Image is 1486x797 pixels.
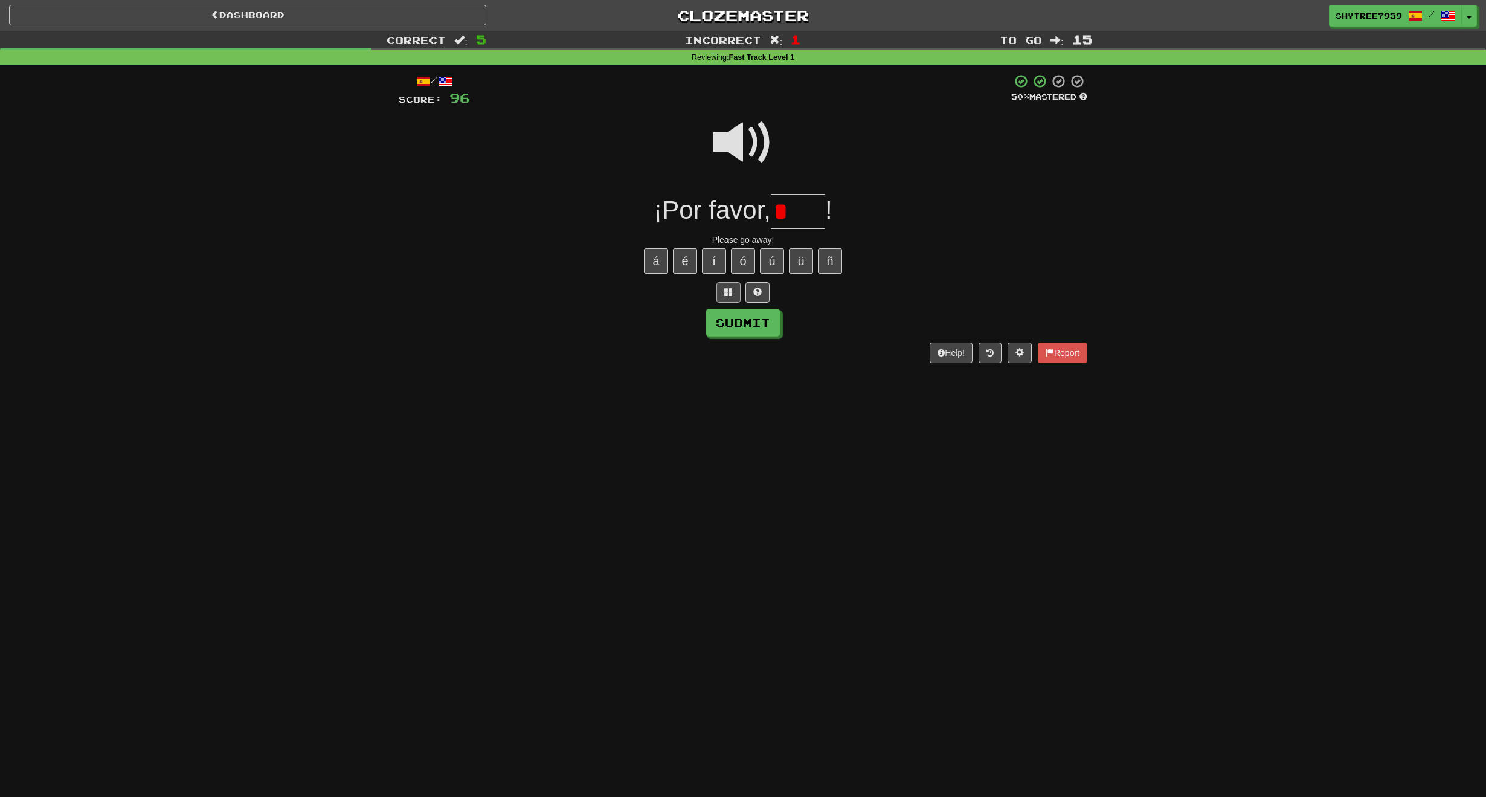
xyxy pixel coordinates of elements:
[685,34,761,46] span: Incorrect
[449,90,470,105] span: 96
[644,248,668,274] button: á
[791,32,801,47] span: 1
[454,35,468,45] span: :
[1336,10,1402,21] span: ShyTree7959
[1329,5,1462,27] a: ShyTree7959 /
[716,282,741,303] button: Switch sentence to multiple choice alt+p
[789,248,813,274] button: ü
[760,248,784,274] button: ú
[818,248,842,274] button: ñ
[399,94,442,105] span: Score:
[654,196,771,224] span: ¡Por favor,
[399,74,470,89] div: /
[979,343,1002,363] button: Round history (alt+y)
[1050,35,1064,45] span: :
[825,196,832,224] span: !
[673,248,697,274] button: é
[399,234,1087,246] div: Please go away!
[387,34,446,46] span: Correct
[1000,34,1042,46] span: To go
[731,248,755,274] button: ó
[1038,343,1087,363] button: Report
[1429,10,1435,18] span: /
[930,343,973,363] button: Help!
[706,309,780,337] button: Submit
[702,248,726,274] button: í
[504,5,982,26] a: Clozemaster
[1011,92,1029,102] span: 50 %
[1072,32,1093,47] span: 15
[476,32,486,47] span: 5
[729,53,795,62] strong: Fast Track Level 1
[1011,92,1087,103] div: Mastered
[9,5,486,25] a: Dashboard
[745,282,770,303] button: Single letter hint - you only get 1 per sentence and score half the points! alt+h
[770,35,783,45] span: :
